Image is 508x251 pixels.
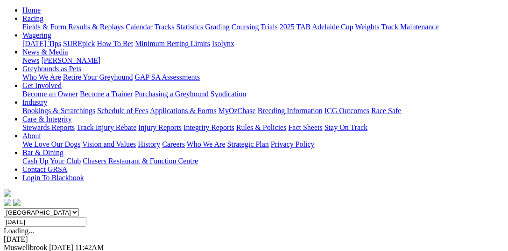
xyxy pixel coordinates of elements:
[22,31,51,39] a: Wagering
[22,90,78,98] a: Become an Owner
[22,165,67,173] a: Contact GRSA
[355,23,380,31] a: Weights
[325,107,369,115] a: ICG Outcomes
[22,107,504,115] div: Industry
[135,73,200,81] a: GAP SA Assessments
[22,132,41,140] a: About
[22,65,81,73] a: Greyhounds as Pets
[22,157,504,165] div: Bar & Dining
[22,23,66,31] a: Fields & Form
[83,157,198,165] a: Chasers Restaurant & Function Centre
[22,157,81,165] a: Cash Up Your Club
[126,23,153,31] a: Calendar
[22,123,75,131] a: Stewards Reports
[97,107,148,115] a: Schedule of Fees
[82,140,136,148] a: Vision and Values
[22,56,39,64] a: News
[80,90,133,98] a: Become a Trainer
[381,23,439,31] a: Track Maintenance
[212,40,234,47] a: Isolynx
[138,140,160,148] a: History
[371,107,401,115] a: Race Safe
[22,6,41,14] a: Home
[261,23,278,31] a: Trials
[4,217,86,227] input: Select date
[22,123,504,132] div: Care & Integrity
[22,140,504,149] div: About
[271,140,315,148] a: Privacy Policy
[22,174,84,182] a: Login To Blackbook
[22,107,95,115] a: Bookings & Scratchings
[22,81,62,89] a: Get Involved
[232,23,259,31] a: Coursing
[135,40,210,47] a: Minimum Betting Limits
[63,40,95,47] a: SUREpick
[22,98,47,106] a: Industry
[162,140,185,148] a: Careers
[68,23,124,31] a: Results & Replays
[236,123,287,131] a: Rules & Policies
[155,23,175,31] a: Tracks
[77,123,136,131] a: Track Injury Rebate
[150,107,217,115] a: Applications & Forms
[135,90,209,98] a: Purchasing a Greyhound
[205,23,230,31] a: Grading
[325,123,367,131] a: Stay On Track
[183,123,234,131] a: Integrity Reports
[176,23,204,31] a: Statistics
[22,23,504,31] div: Racing
[187,140,226,148] a: Who We Are
[4,235,504,244] div: [DATE]
[22,149,63,156] a: Bar & Dining
[280,23,353,31] a: 2025 TAB Adelaide Cup
[4,199,11,206] img: facebook.svg
[289,123,323,131] a: Fact Sheets
[22,56,504,65] div: News & Media
[4,227,34,235] span: Loading...
[97,40,134,47] a: How To Bet
[22,90,504,98] div: Get Involved
[22,14,43,22] a: Racing
[22,48,68,56] a: News & Media
[22,115,72,123] a: Care & Integrity
[138,123,182,131] a: Injury Reports
[211,90,246,98] a: Syndication
[219,107,256,115] a: MyOzChase
[22,40,504,48] div: Wagering
[227,140,269,148] a: Strategic Plan
[13,199,21,206] img: twitter.svg
[258,107,323,115] a: Breeding Information
[22,73,61,81] a: Who We Are
[41,56,100,64] a: [PERSON_NAME]
[63,73,133,81] a: Retire Your Greyhound
[22,140,80,148] a: We Love Our Dogs
[4,190,11,197] img: logo-grsa-white.png
[22,73,504,81] div: Greyhounds as Pets
[22,40,61,47] a: [DATE] Tips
